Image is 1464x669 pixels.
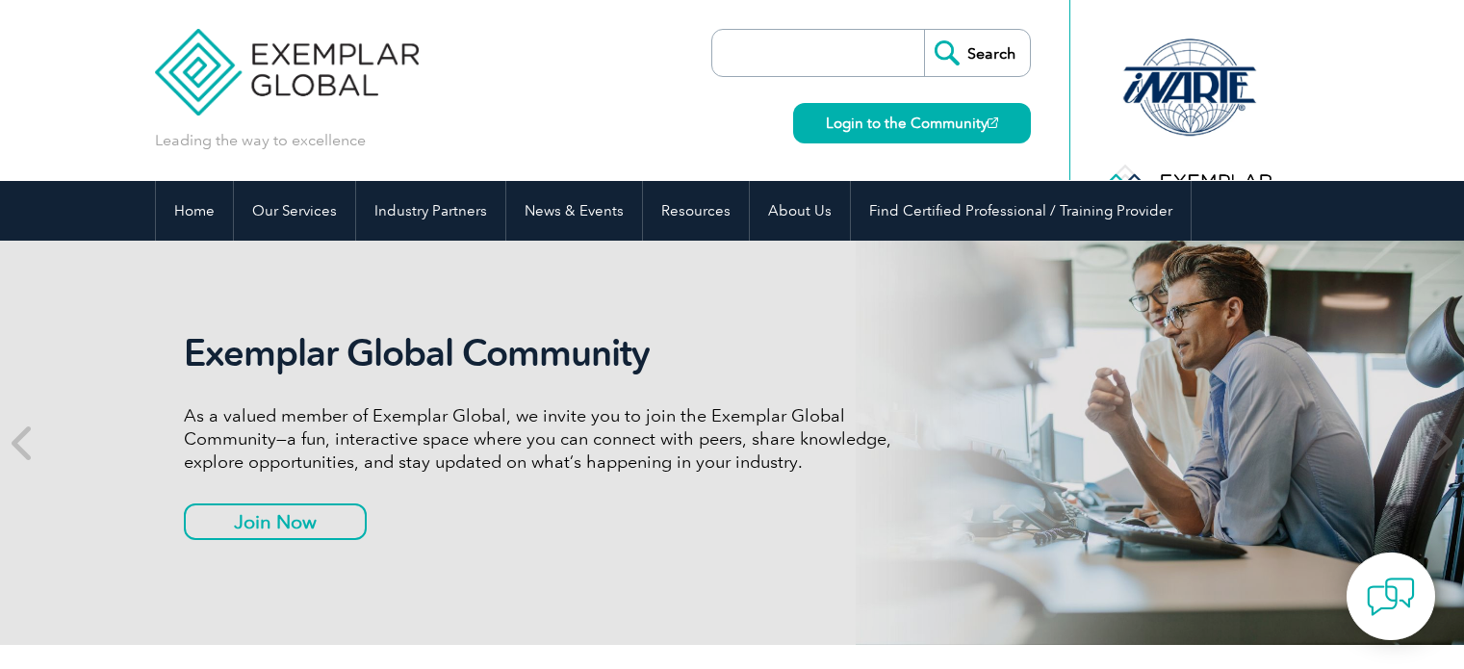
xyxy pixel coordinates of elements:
a: Login to the Community [793,103,1031,143]
a: Our Services [234,181,355,241]
h2: Exemplar Global Community [184,331,906,375]
img: open_square.png [988,117,998,128]
a: About Us [750,181,850,241]
a: News & Events [506,181,642,241]
a: Industry Partners [356,181,505,241]
input: Search [924,30,1030,76]
p: Leading the way to excellence [155,130,366,151]
img: contact-chat.png [1367,573,1415,621]
p: As a valued member of Exemplar Global, we invite you to join the Exemplar Global Community—a fun,... [184,404,906,474]
a: Find Certified Professional / Training Provider [851,181,1191,241]
a: Resources [643,181,749,241]
a: Home [156,181,233,241]
a: Join Now [184,503,367,540]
